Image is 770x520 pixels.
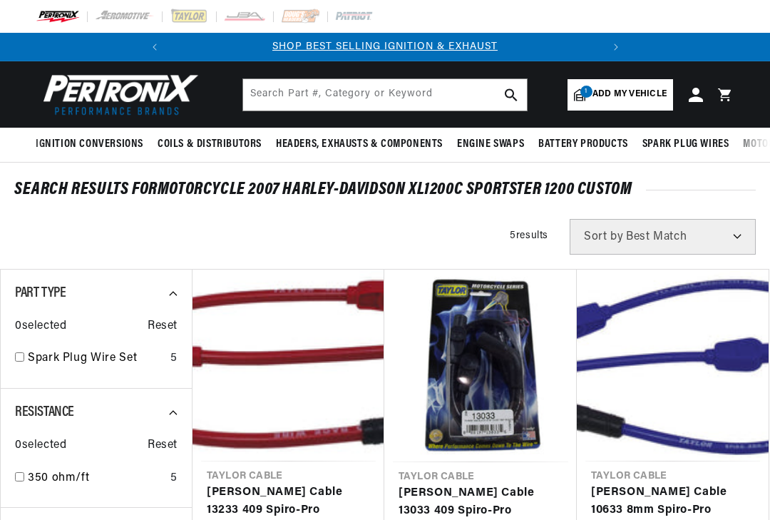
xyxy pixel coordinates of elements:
summary: Engine Swaps [450,128,531,161]
a: Spark Plug Wire Set [28,350,165,368]
a: SHOP BEST SELLING IGNITION & EXHAUST [272,41,498,52]
select: Sort by [570,219,756,255]
summary: Spark Plug Wires [635,128,736,161]
input: Search Part #, Category or Keyword [243,79,527,111]
span: 5 results [510,230,548,241]
span: Reset [148,317,178,336]
summary: Ignition Conversions [36,128,150,161]
summary: Battery Products [531,128,635,161]
div: 5 [170,469,178,488]
img: Pertronix [36,70,200,119]
span: Part Type [15,286,66,300]
summary: Headers, Exhausts & Components [269,128,450,161]
span: 1 [580,86,592,98]
button: search button [496,79,527,111]
div: 5 [170,350,178,368]
span: 0 selected [15,437,66,455]
div: 1 of 2 [169,39,602,55]
div: Announcement [169,39,602,55]
span: Spark Plug Wires [642,137,729,152]
span: Headers, Exhausts & Components [276,137,443,152]
span: Sort by [584,231,623,243]
span: Battery Products [538,137,628,152]
span: 0 selected [15,317,66,336]
span: Ignition Conversions [36,137,143,152]
span: Reset [148,437,178,455]
summary: Coils & Distributors [150,128,269,161]
div: SEARCH RESULTS FOR Motorcycle 2007 Harley-Davidson XL1200C Sportster 1200 Custom [14,183,756,197]
button: Translation missing: en.sections.announcements.next_announcement [602,33,630,61]
button: Translation missing: en.sections.announcements.previous_announcement [140,33,169,61]
span: Coils & Distributors [158,137,262,152]
a: 350 ohm/ft [28,469,165,488]
a: 1Add my vehicle [568,79,673,111]
span: Resistance [15,405,74,419]
span: Add my vehicle [592,88,667,101]
span: Engine Swaps [457,137,524,152]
